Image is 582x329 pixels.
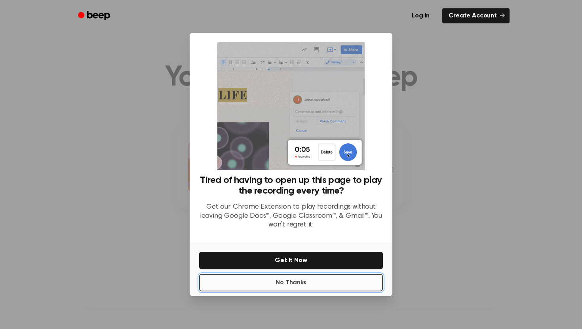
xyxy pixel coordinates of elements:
button: No Thanks [199,274,383,291]
a: Beep [72,8,117,24]
a: Create Account [442,8,510,23]
img: Beep extension in action [217,42,364,170]
h3: Tired of having to open up this page to play the recording every time? [199,175,383,196]
p: Get our Chrome Extension to play recordings without leaving Google Docs™, Google Classroom™, & Gm... [199,203,383,230]
button: Get It Now [199,252,383,269]
a: Log in [404,7,437,25]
